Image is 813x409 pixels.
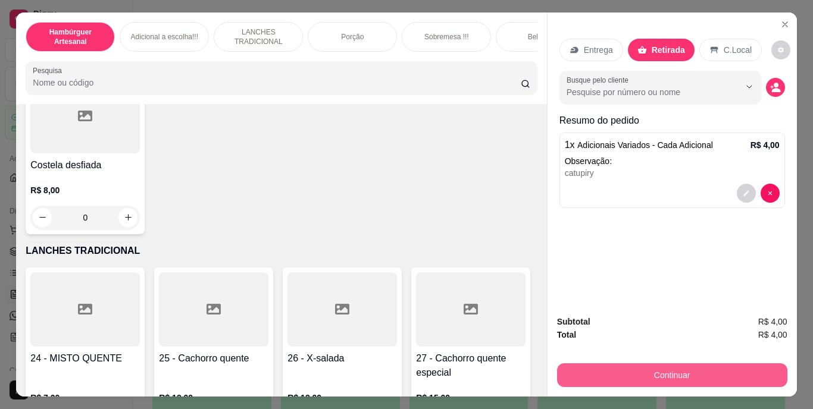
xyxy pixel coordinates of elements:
strong: Subtotal [557,317,590,326]
button: decrease-product-quantity [33,208,52,227]
button: decrease-product-quantity [761,184,780,203]
p: 1 x [565,138,713,152]
p: R$ 15,00 [416,392,526,404]
button: decrease-product-quantity [766,78,785,97]
button: increase-product-quantity [118,208,137,227]
h4: 26 - X-salada [287,351,397,366]
button: decrease-product-quantity [771,40,790,59]
p: R$ 7,00 [30,392,140,404]
p: R$ 8,00 [30,184,140,196]
p: Resumo do pedido [559,114,785,128]
p: Sobremesa !!! [424,32,469,42]
button: Close [776,15,795,34]
input: Busque pelo cliente [567,86,721,98]
div: catupiry [565,167,780,179]
p: LANCHES TRADICIONAL [26,244,537,258]
h4: 25 - Cachorro quente [159,351,268,366]
p: R$ 12,00 [159,392,268,404]
button: Show suggestions [740,77,759,96]
h4: 27 - Cachorro quente especial [416,351,526,380]
p: R$ 12,00 [287,392,397,404]
p: Bebidas [528,32,554,42]
p: Adicional a escolha!!! [131,32,198,42]
p: C.Local [724,44,752,56]
p: Retirada [652,44,685,56]
h4: Costela desfiada [30,158,140,172]
span: R$ 4,00 [758,328,787,341]
span: Adicionais Variados - Cada Adicional [577,140,713,150]
label: Busque pelo cliente [567,75,633,85]
h4: 24 - MISTO QUENTE [30,351,140,366]
button: decrease-product-quantity [737,184,756,203]
p: LANCHES TRADICIONAL [224,27,293,46]
p: Hambúrguer Artesanal [36,27,105,46]
p: Porção [341,32,364,42]
input: Pesquisa [33,77,521,89]
label: Pesquisa [33,65,66,75]
strong: Total [557,330,576,339]
p: Entrega [584,44,613,56]
button: Continuar [557,363,787,387]
p: R$ 4,00 [751,139,780,151]
span: R$ 4,00 [758,315,787,328]
p: Observação: [565,155,780,167]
